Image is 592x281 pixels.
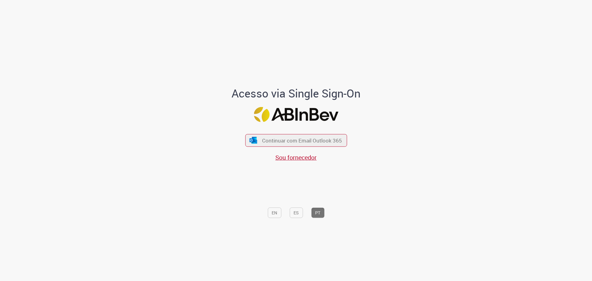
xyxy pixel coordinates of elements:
button: EN [268,207,281,218]
button: ES [290,207,303,218]
button: PT [311,207,324,218]
button: ícone Azure/Microsoft 360 Continuar com Email Outlook 365 [245,134,347,147]
a: Sou fornecedor [275,153,317,162]
h1: Acesso via Single Sign-On [211,87,382,100]
img: Logo ABInBev [254,107,338,122]
img: ícone Azure/Microsoft 360 [249,137,258,143]
span: Continuar com Email Outlook 365 [262,137,342,144]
